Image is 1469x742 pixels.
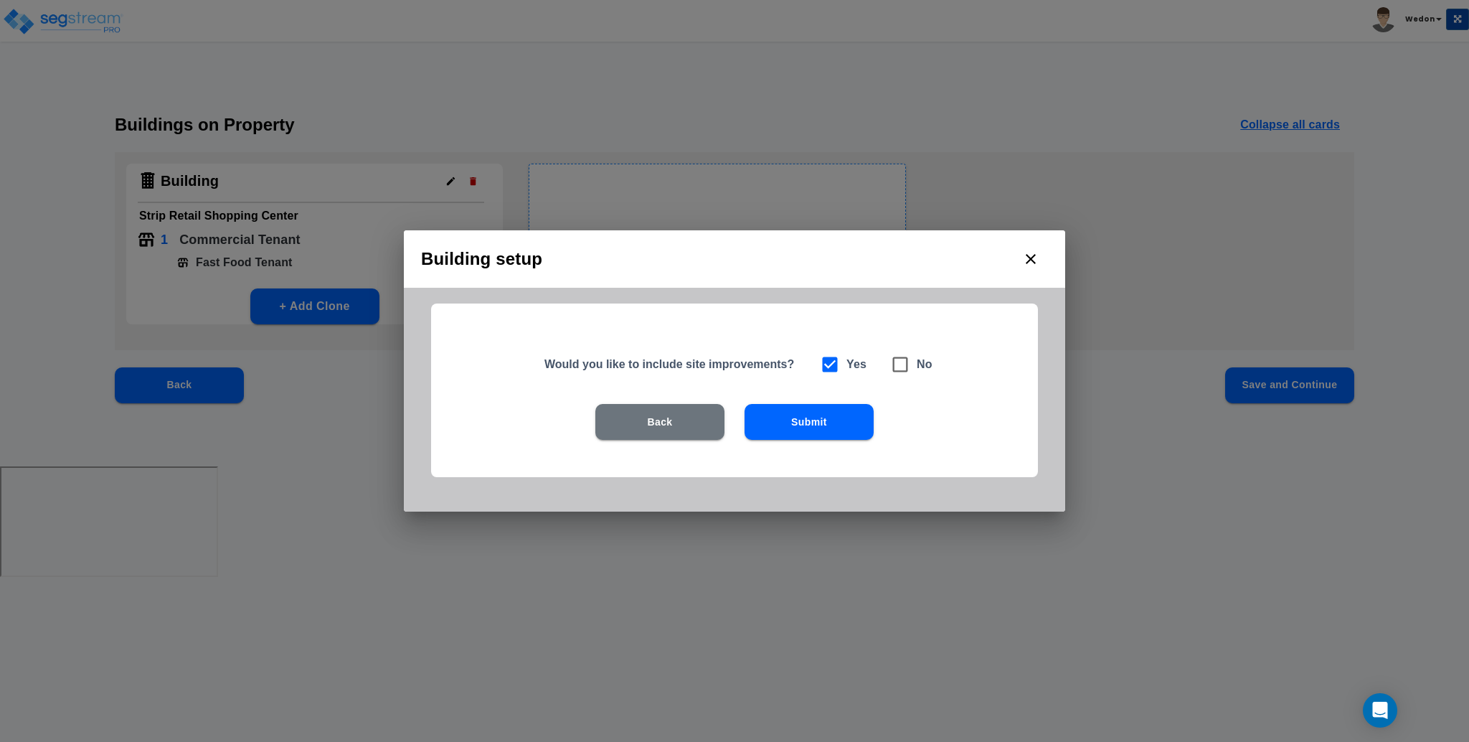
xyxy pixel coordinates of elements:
[917,354,932,375] h6: No
[846,354,866,375] h6: Yes
[1014,242,1048,276] button: close
[404,230,1065,288] h2: Building setup
[544,357,802,372] h5: Would you like to include site improvements?
[745,404,874,440] button: Submit
[1363,693,1397,728] div: Open Intercom Messenger
[595,404,724,440] button: Back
